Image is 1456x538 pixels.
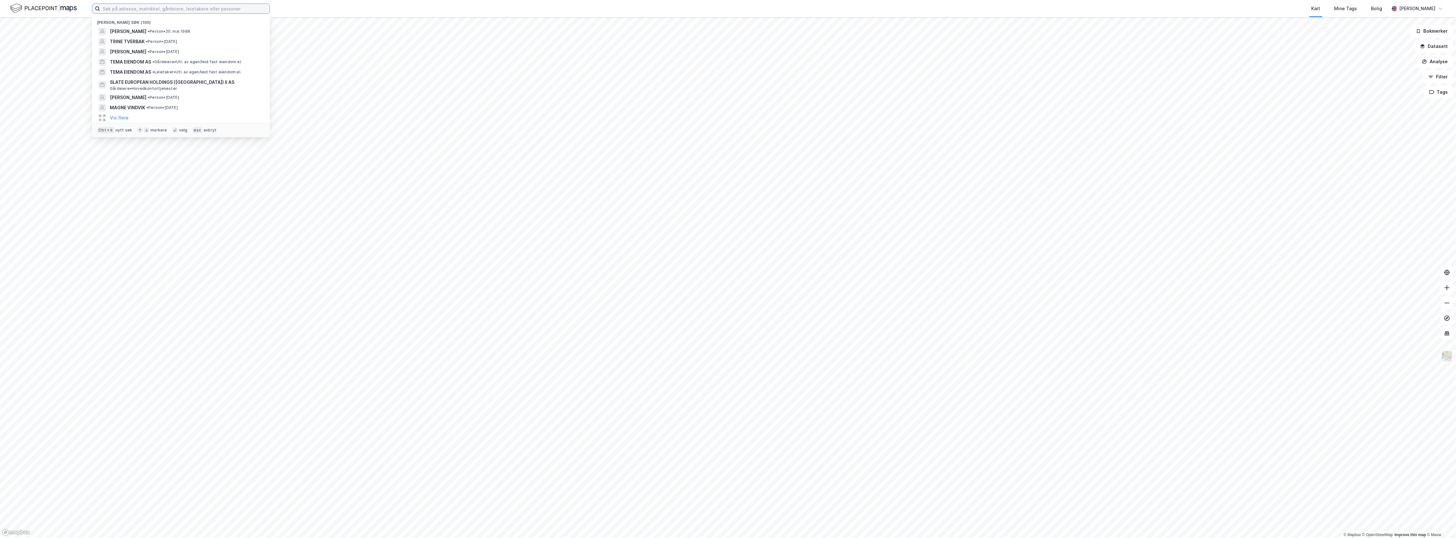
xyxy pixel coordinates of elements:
[1424,508,1456,538] div: Kontrollprogram for chat
[116,128,132,133] div: nytt søk
[1411,25,1453,37] button: Bokmerker
[1362,533,1393,537] a: OpenStreetMap
[1424,508,1456,538] iframe: Chat Widget
[1312,5,1320,12] div: Kart
[1424,86,1453,98] button: Tags
[150,128,167,133] div: markere
[1399,5,1436,12] div: [PERSON_NAME]
[92,15,270,26] div: [PERSON_NAME] søk (100)
[110,68,151,76] span: TEMA EIENDOM AS
[1371,5,1382,12] div: Bolig
[110,38,144,45] span: TRINE TVERBAK
[1344,533,1361,537] a: Mapbox
[152,59,242,64] span: Gårdeiere • Utl. av egen/leid fast eiendom el.
[110,58,151,66] span: TEMA EIENDOM AS
[1417,55,1453,68] button: Analyse
[152,70,241,75] span: Leietaker • Utl. av egen/leid fast eiendom el.
[110,114,129,122] button: Vis flere
[110,86,177,91] span: Gårdeiere • Hovedkontortjenester
[10,3,77,14] img: logo.f888ab2527a4732fd821a326f86c7f29.svg
[1415,40,1453,53] button: Datasett
[192,127,202,133] div: esc
[110,48,146,56] span: [PERSON_NAME]
[148,49,179,54] span: Person • [DATE]
[110,28,146,35] span: [PERSON_NAME]
[148,29,190,34] span: Person • 20. mai 1988
[1423,71,1453,83] button: Filter
[1395,533,1426,537] a: Improve this map
[1441,350,1453,362] img: Z
[204,128,217,133] div: avbryt
[148,49,150,54] span: •
[146,39,148,44] span: •
[1334,5,1357,12] div: Mine Tags
[148,95,150,100] span: •
[110,104,145,111] span: MAGNE VINDVIK
[110,94,146,101] span: [PERSON_NAME]
[152,59,154,64] span: •
[97,127,114,133] div: Ctrl + k
[146,105,148,110] span: •
[100,4,270,13] input: Søk på adresse, matrikkel, gårdeiere, leietakere eller personer
[110,78,262,86] span: SLATE EUROPEAN HOLDINGS ([GEOGRAPHIC_DATA]) II AS
[146,39,177,44] span: Person • [DATE]
[179,128,188,133] div: velg
[152,70,154,74] span: •
[148,29,150,34] span: •
[2,529,30,536] a: Mapbox homepage
[146,105,178,110] span: Person • [DATE]
[148,95,179,100] span: Person • [DATE]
